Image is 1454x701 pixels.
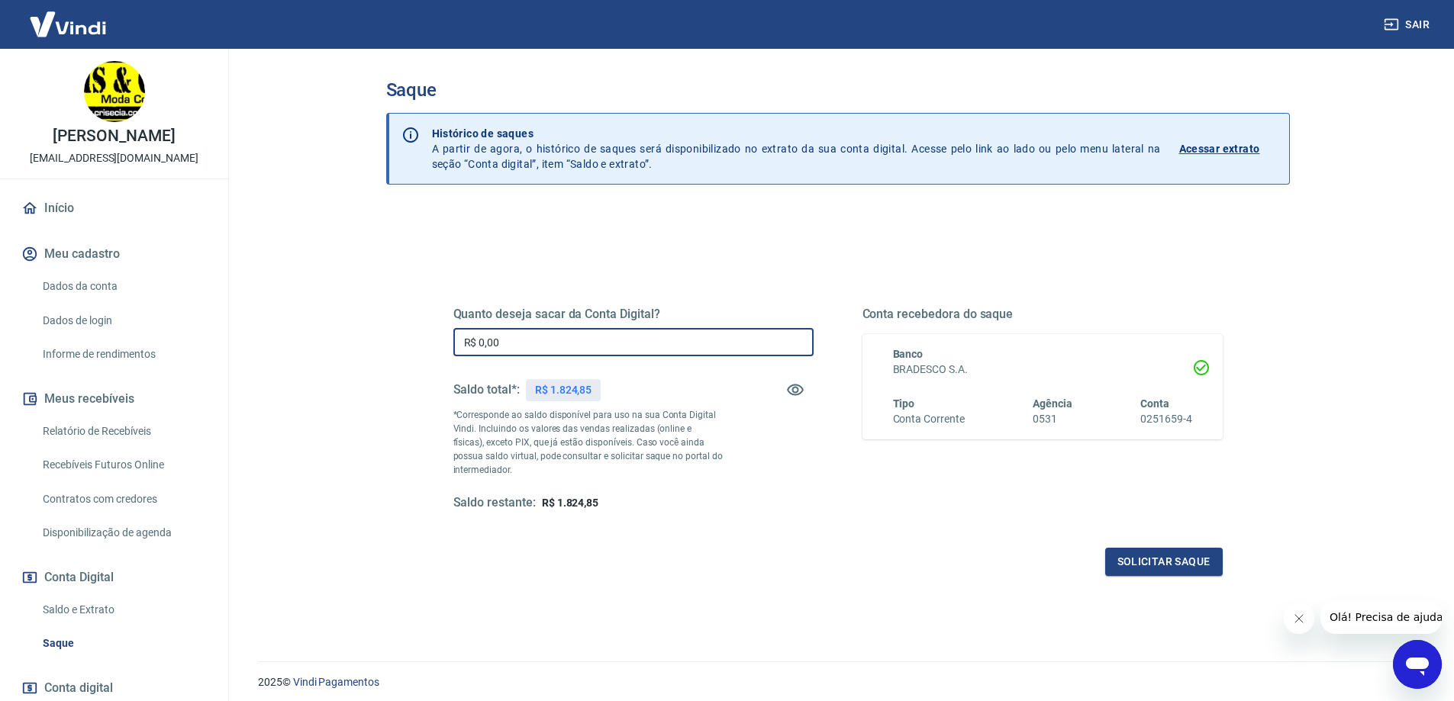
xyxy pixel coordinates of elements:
[37,594,210,625] a: Saldo e Extrato
[293,676,379,688] a: Vindi Pagamentos
[9,11,128,23] span: Olá! Precisa de ajuda?
[37,339,210,370] a: Informe de rendimentos
[893,348,924,360] span: Banco
[18,1,118,47] img: Vindi
[37,628,210,659] a: Saque
[37,517,210,548] a: Disponibilização de agenda
[53,128,175,144] p: [PERSON_NAME]
[1140,397,1169,410] span: Conta
[542,497,598,509] span: R$ 1.824,85
[1179,126,1277,172] a: Acessar extrato
[1320,600,1442,634] iframe: Mensagem da empresa
[453,495,536,511] h5: Saldo restante:
[258,674,1417,690] p: 2025 ©
[44,677,113,699] span: Conta digital
[1105,548,1223,576] button: Solicitar saque
[37,305,210,336] a: Dados de login
[18,237,210,271] button: Meu cadastro
[1393,640,1442,689] iframe: Botão para abrir a janela de mensagens
[386,79,1290,101] h3: Saque
[432,126,1161,172] p: A partir de agora, o histórico de saques será disponibilizado no extrato da sua conta digital. Ac...
[862,307,1223,322] h5: Conta recebedora do saque
[37,271,210,302] a: Dados da conta
[37,416,210,447] a: Relatório de Recebíveis
[893,397,915,410] span: Tipo
[37,449,210,481] a: Recebíveis Futuros Online
[453,307,814,322] h5: Quanto deseja sacar da Conta Digital?
[37,484,210,515] a: Contratos com credores
[84,61,145,122] img: d89f851f-af81-40cd-93c4-bb5dfdddcaa5.jpeg
[18,561,210,594] button: Conta Digital
[893,362,1192,378] h6: BRADESCO S.A.
[453,408,724,477] p: *Corresponde ao saldo disponível para uso na sua Conta Digital Vindi. Incluindo os valores das ve...
[1033,411,1072,427] h6: 0531
[453,382,520,397] h5: Saldo total*:
[18,191,210,225] a: Início
[30,150,198,166] p: [EMAIL_ADDRESS][DOMAIN_NAME]
[1140,411,1192,427] h6: 0251659-4
[1381,11,1436,39] button: Sair
[432,126,1161,141] p: Histórico de saques
[535,382,592,398] p: R$ 1.824,85
[1179,141,1260,156] p: Acessar extrato
[893,411,965,427] h6: Conta Corrente
[1033,397,1072,410] span: Agência
[1284,603,1314,634] iframe: Fechar mensagem
[18,382,210,416] button: Meus recebíveis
